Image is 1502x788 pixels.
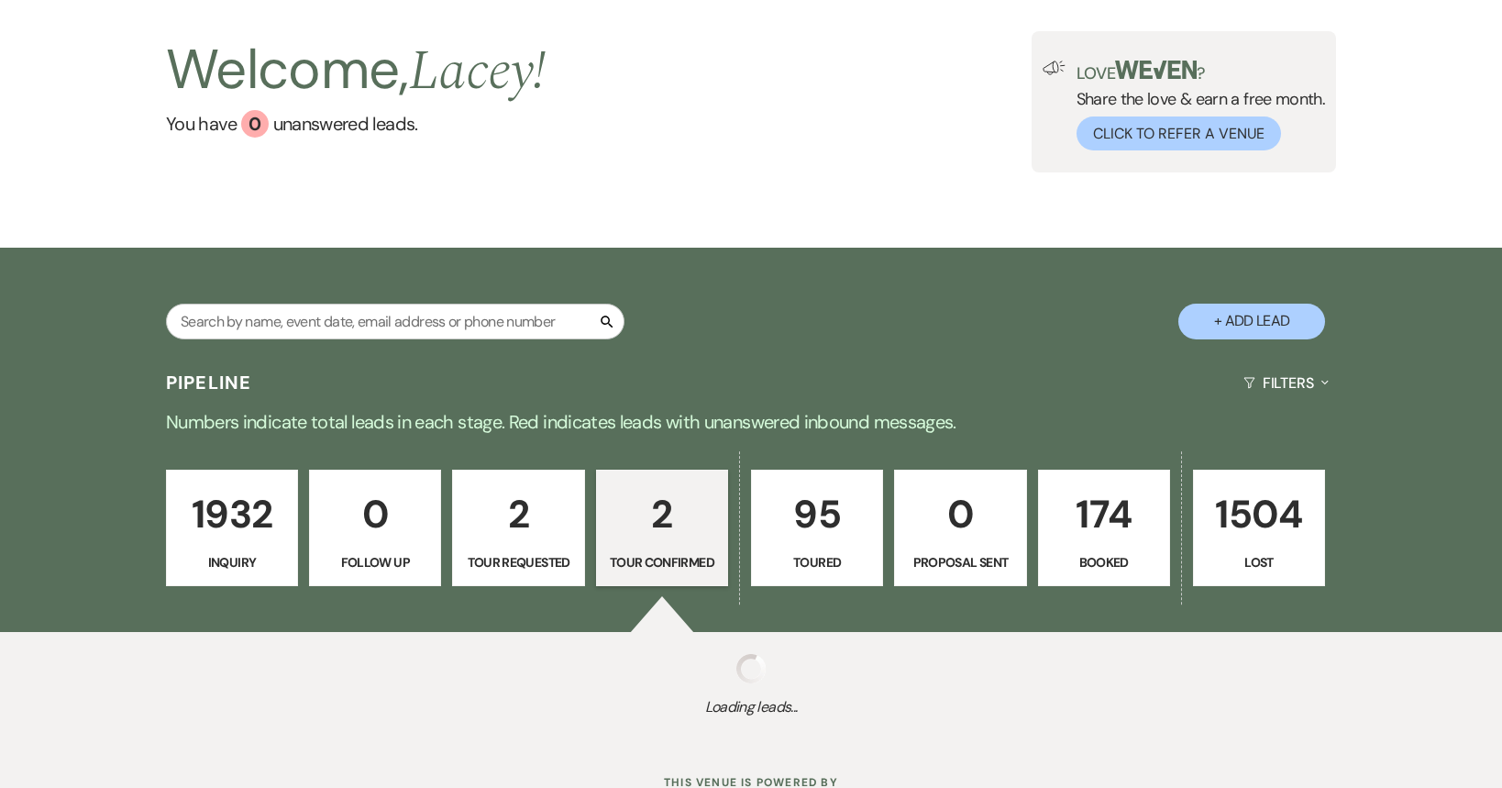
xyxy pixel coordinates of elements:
p: Tour Requested [464,552,572,572]
div: Share the love & earn a free month. [1066,61,1326,150]
a: 1504Lost [1193,470,1325,587]
img: loading spinner [736,654,766,683]
input: Search by name, event date, email address or phone number [166,304,624,339]
p: Love ? [1077,61,1326,82]
p: Follow Up [321,552,429,572]
img: weven-logo-green.svg [1115,61,1197,79]
p: 0 [906,483,1014,545]
p: Numbers indicate total leads in each stage. Red indicates leads with unanswered inbound messages. [91,407,1411,437]
p: 174 [1050,483,1158,545]
a: 0Proposal Sent [894,470,1026,587]
a: You have 0 unanswered leads. [166,110,546,138]
a: 0Follow Up [309,470,441,587]
button: Filters [1236,359,1336,407]
p: Proposal Sent [906,552,1014,572]
img: loud-speaker-illustration.svg [1043,61,1066,75]
p: 95 [763,483,871,545]
p: Inquiry [178,552,286,572]
h3: Pipeline [166,370,252,395]
a: 2Tour Confirmed [596,470,728,587]
p: Tour Confirmed [608,552,716,572]
p: 0 [321,483,429,545]
span: Loading leads... [75,696,1427,718]
p: 1932 [178,483,286,545]
p: 2 [464,483,572,545]
a: 1932Inquiry [166,470,298,587]
a: 95Toured [751,470,883,587]
p: Toured [763,552,871,572]
p: Booked [1050,552,1158,572]
p: 1504 [1205,483,1313,545]
span: Lacey ! [409,29,546,114]
button: + Add Lead [1178,304,1325,339]
button: Click to Refer a Venue [1077,117,1281,150]
p: 2 [608,483,716,545]
a: 2Tour Requested [452,470,584,587]
a: 174Booked [1038,470,1170,587]
h2: Welcome, [166,31,546,110]
div: 0 [241,110,269,138]
p: Lost [1205,552,1313,572]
